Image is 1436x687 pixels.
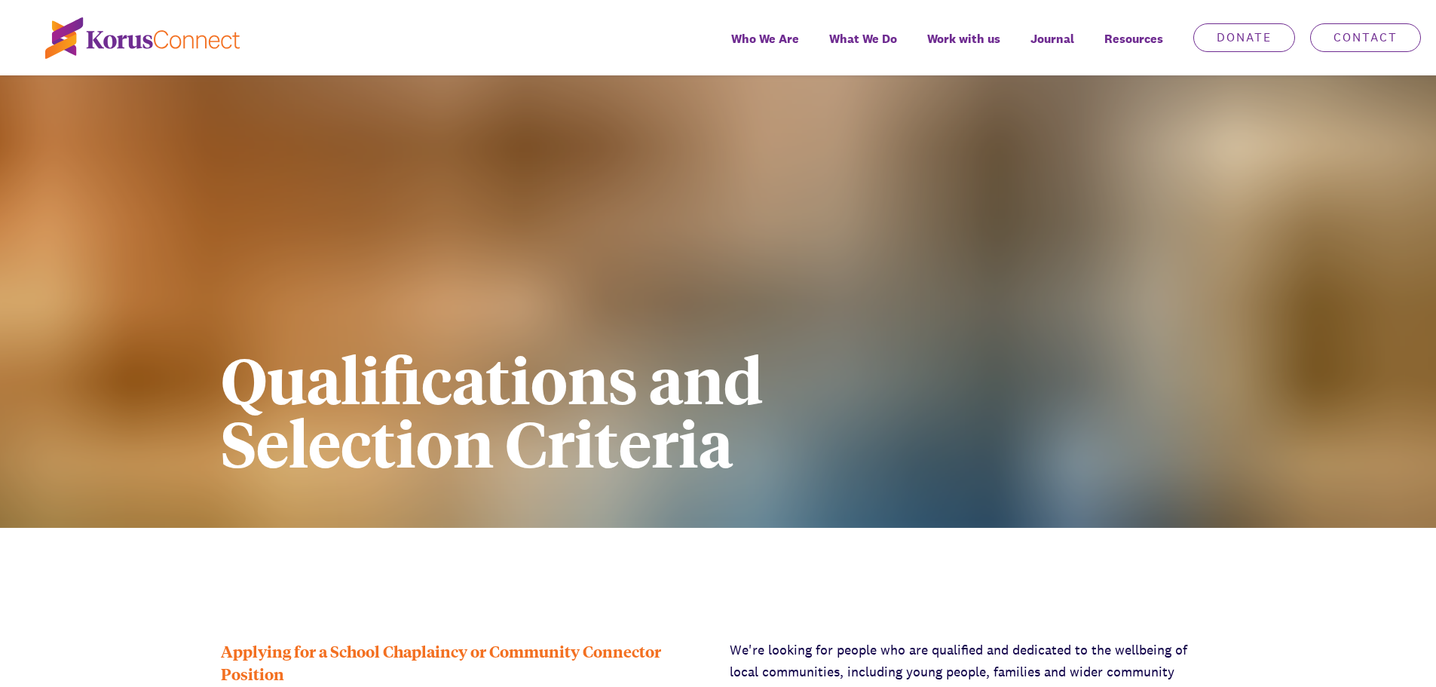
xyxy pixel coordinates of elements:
span: Work with us [927,28,1000,50]
a: Who We Are [716,21,814,75]
a: Contact [1310,23,1421,52]
span: What We Do [829,28,897,50]
img: korus-connect%2Fc5177985-88d5-491d-9cd7-4a1febad1357_logo.svg [45,17,240,59]
div: Resources [1089,21,1178,75]
a: Work with us [912,21,1015,75]
a: Donate [1193,23,1295,52]
span: Journal [1030,28,1074,50]
h1: Qualifications and Selection Criteria [221,347,962,474]
a: Journal [1015,21,1089,75]
span: Who We Are [731,28,799,50]
a: What We Do [814,21,912,75]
